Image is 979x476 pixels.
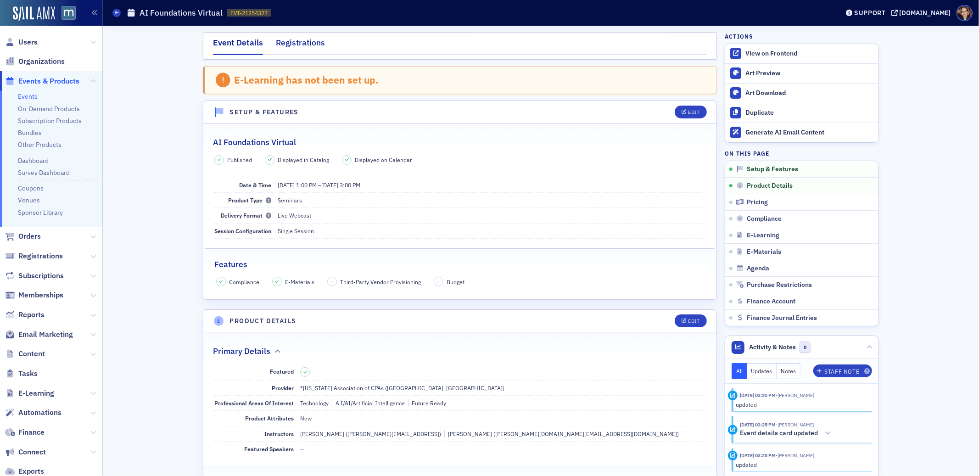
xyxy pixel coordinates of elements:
[736,460,866,469] div: updated
[13,6,55,21] a: SailAMX
[5,271,64,281] a: Subscriptions
[747,297,796,306] span: Finance Account
[332,399,405,407] div: A.I/AI/Artificial Intelligence
[18,369,38,379] span: Tasks
[300,414,312,422] div: New
[740,452,776,459] time: 8/4/2025 03:25 PM
[18,310,45,320] span: Reports
[278,178,705,192] dd: –
[745,109,874,117] div: Duplicate
[245,414,294,422] span: Product Attributes
[18,168,70,177] a: Survey Dashboard
[18,330,73,340] span: Email Marketing
[740,421,776,428] time: 8/4/2025 03:25 PM
[5,369,38,379] a: Tasks
[747,248,782,256] span: E-Materials
[278,196,302,204] span: Seminars
[18,290,63,300] span: Memberships
[18,129,42,137] a: Bundles
[725,103,878,123] button: Duplicate
[18,56,65,67] span: Organizations
[18,208,63,217] a: Sponsor Library
[747,264,770,273] span: Agenda
[18,447,46,457] span: Connect
[227,156,252,164] span: Published
[5,408,62,418] a: Automations
[300,445,305,453] span: —
[813,364,873,377] button: Staff Note
[675,106,706,118] button: Edit
[244,445,294,453] span: Featured Speakers
[5,447,46,457] a: Connect
[777,363,800,379] button: Notes
[747,314,817,322] span: Finance Journal Entries
[18,408,62,418] span: Automations
[270,368,294,375] span: Featured
[745,129,874,137] div: Generate AI Email Content
[18,157,49,165] a: Dashboard
[776,421,815,428] span: Dee Sullivan
[736,400,866,409] div: updated
[18,76,79,86] span: Events & Products
[214,399,294,407] span: Professional Areas Of Interest
[330,279,333,285] span: –
[18,105,80,113] a: On-Demand Products
[747,182,793,190] span: Product Details
[340,278,421,286] span: Third-Party Vendor Provisioning
[213,345,270,357] h2: Primary Details
[18,117,82,125] a: Subscription Products
[18,196,40,204] a: Venues
[745,50,874,58] div: View on Frontend
[740,429,834,438] button: Event details card updated
[725,44,878,63] a: View on Frontend
[825,369,860,374] div: Staff Note
[5,231,41,241] a: Orders
[725,83,878,103] a: Art Download
[5,37,38,47] a: Users
[728,451,738,460] div: Update
[728,391,738,400] div: Update
[296,181,317,189] time: 1:00 PM
[300,399,329,407] div: Technology
[18,140,62,149] a: Other Products
[214,227,271,235] span: Session Configuration
[740,392,776,398] time: 8/4/2025 03:25 PM
[408,399,446,407] div: Future Ready
[5,290,63,300] a: Memberships
[278,156,329,164] span: Displayed in Catalog
[776,392,815,398] span: Dee Sullivan
[62,6,76,20] img: SailAMX
[800,342,811,353] span: 0
[891,10,954,16] button: [DOMAIN_NAME]
[750,342,796,352] span: Activity & Notes
[5,330,73,340] a: Email Marketing
[5,388,54,398] a: E-Learning
[5,56,65,67] a: Organizations
[18,92,38,101] a: Events
[728,425,738,435] div: Activity
[745,69,874,78] div: Art Preview
[278,181,295,189] span: [DATE]
[230,9,268,17] span: EVT-21254327
[18,388,54,398] span: E-Learning
[140,7,223,18] h1: AI Foundations Virtual
[5,349,45,359] a: Content
[5,310,45,320] a: Reports
[234,74,379,86] div: E-Learning has not been set up.
[18,349,45,359] span: Content
[725,64,878,83] a: Art Preview
[300,384,504,392] span: *[US_STATE] Association of CPAs ([GEOGRAPHIC_DATA], [GEOGRAPHIC_DATA])
[776,452,815,459] span: Dee Sullivan
[447,278,464,286] span: Budget
[321,181,338,189] span: [DATE]
[340,181,360,189] time: 3:00 PM
[213,136,296,148] h2: AI Foundations Virtual
[732,363,747,379] button: All
[355,156,412,164] span: Displayed on Calendar
[5,427,45,437] a: Finance
[18,231,41,241] span: Orders
[276,37,325,54] div: Registrations
[230,107,299,117] h4: Setup & Features
[229,278,259,286] span: Compliance
[239,181,271,189] span: Date & Time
